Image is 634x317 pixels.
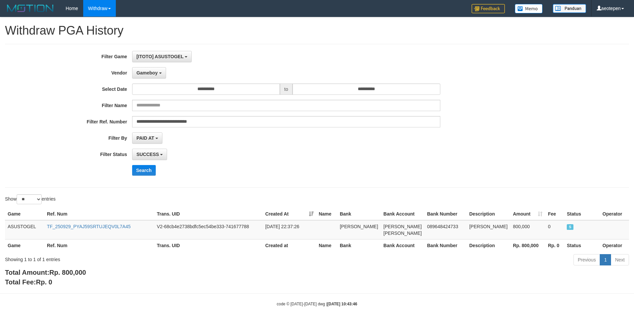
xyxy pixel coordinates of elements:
td: [PERSON_NAME] [467,220,510,239]
th: Name [316,208,337,220]
th: Operator [600,208,629,220]
a: TF_250929_PYAJ59SRTUJEQV0L7A45 [47,224,131,229]
button: PAID AT [132,132,162,144]
strong: [DATE] 10:43:46 [327,302,357,306]
th: Rp. 0 [545,239,564,251]
th: Name [316,239,337,251]
th: Bank Account [381,239,424,251]
th: Rp. 800,000 [510,239,545,251]
th: Created At: activate to sort column ascending [263,208,316,220]
img: panduan.png [553,4,586,13]
th: Description [467,208,510,220]
td: [PERSON_NAME] [337,220,381,239]
b: Total Amount: [5,269,86,276]
select: Showentries [17,194,42,204]
th: Trans. UID [154,239,263,251]
th: Bank Number [424,239,467,251]
span: [ITOTO] ASUSTOGEL [136,54,184,59]
td: 0 [545,220,564,239]
span: SUCCESS [136,152,159,157]
th: Bank Account [381,208,424,220]
span: Rp. 800,000 [49,269,86,276]
td: [PERSON_NAME] [PERSON_NAME] [381,220,424,239]
th: Fee [545,208,564,220]
span: Gameboy [136,70,158,76]
div: Showing 1 to 1 of 1 entries [5,253,259,263]
th: Bank [337,239,381,251]
th: Game [5,239,44,251]
th: Status [564,239,600,251]
button: Gameboy [132,67,166,79]
a: Next [611,254,629,265]
td: 800,000 [510,220,545,239]
th: Game [5,208,44,220]
th: Trans. UID [154,208,263,220]
th: Bank [337,208,381,220]
a: Previous [573,254,600,265]
label: Show entries [5,194,56,204]
th: Ref. Num [44,239,154,251]
img: Feedback.jpg [472,4,505,13]
td: 089648424733 [424,220,467,239]
th: Ref. Num [44,208,154,220]
td: [DATE] 22:37:26 [263,220,316,239]
button: Search [132,165,156,176]
b: Total Fee: [5,278,52,286]
span: PAID AT [136,135,154,141]
img: MOTION_logo.png [5,3,56,13]
th: Amount: activate to sort column ascending [510,208,545,220]
td: ASUSTOGEL [5,220,44,239]
h1: Withdraw PGA History [5,24,629,37]
th: Operator [600,239,629,251]
button: [ITOTO] ASUSTOGEL [132,51,192,62]
td: V2-68cb4e2738bdfc5ec54be333-741677788 [154,220,263,239]
button: SUCCESS [132,149,167,160]
th: Description [467,239,510,251]
span: SUCCESS [567,224,573,230]
span: to [280,83,293,95]
small: code © [DATE]-[DATE] dwg | [277,302,357,306]
span: Rp. 0 [36,278,52,286]
th: Status [564,208,600,220]
img: Button%20Memo.svg [515,4,543,13]
th: Bank Number [424,208,467,220]
th: Created at [263,239,316,251]
a: 1 [600,254,611,265]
